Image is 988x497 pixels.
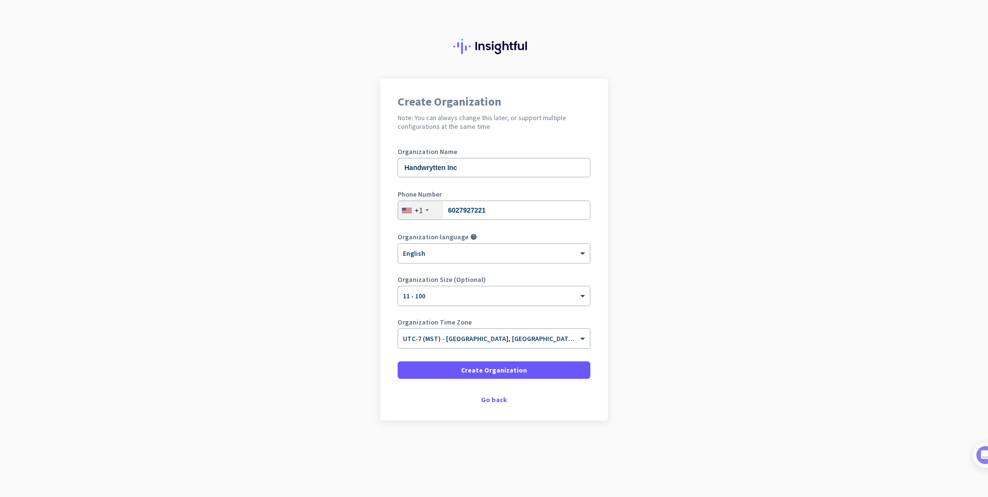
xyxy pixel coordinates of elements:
label: Organization Name [398,148,590,155]
img: Insightful [453,39,535,54]
input: What is the name of your organization? [398,158,590,177]
label: Organization Time Zone [398,319,590,326]
h1: Create Organization [398,96,590,108]
div: Go back [398,396,590,403]
label: Phone Number [398,191,590,198]
div: +1 [415,205,423,215]
input: 201-555-0123 [398,201,590,220]
label: Organization language [398,233,468,240]
h2: Note: You can always change this later, or support multiple configurations at the same time [398,113,590,131]
button: Create Organization [398,361,590,379]
i: help [470,233,477,240]
span: Create Organization [461,365,527,375]
label: Organization Size (Optional) [398,276,590,283]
